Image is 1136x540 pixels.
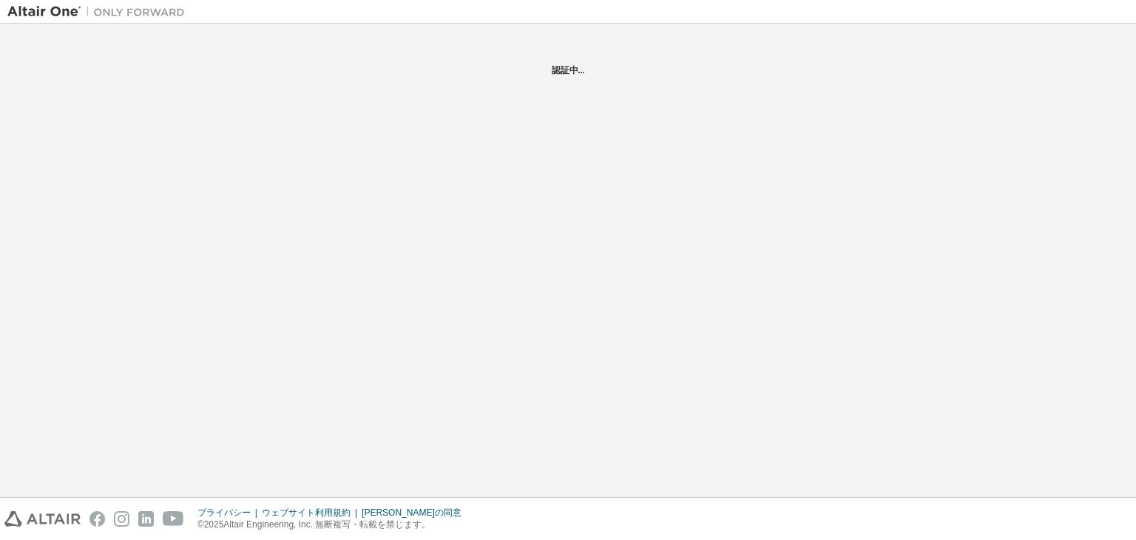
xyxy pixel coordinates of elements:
font: Altair Engineering, Inc. 無断複写・転載を禁じます。 [223,519,430,530]
img: facebook.svg [89,511,105,527]
img: instagram.svg [114,511,129,527]
img: linkedin.svg [138,511,154,527]
img: altair_logo.svg [4,511,81,527]
font: [PERSON_NAME]の同意 [362,507,461,518]
img: アルタイルワン [7,4,192,19]
font: 認証中... [552,65,585,75]
font: 2025 [204,519,224,530]
font: © [197,519,204,530]
font: ウェブサイト利用規約 [262,507,351,518]
font: プライバシー [197,507,251,518]
img: youtube.svg [163,511,184,527]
